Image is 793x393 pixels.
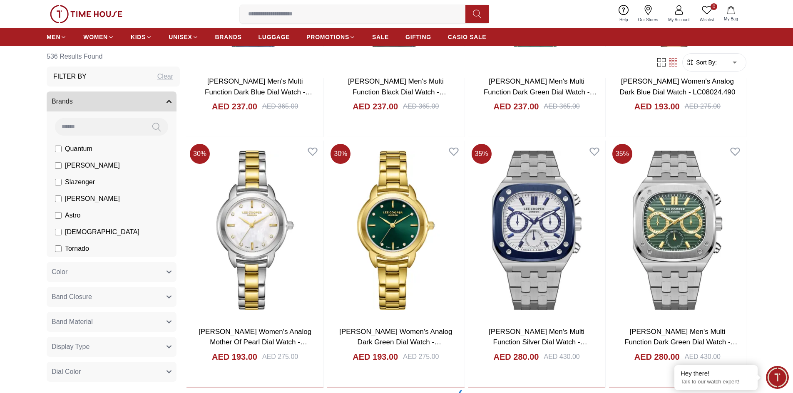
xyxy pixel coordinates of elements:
span: Slazenger [65,177,95,187]
span: 35 % [472,144,492,164]
span: GIFTING [405,33,431,41]
div: AED 365.00 [544,101,579,111]
a: PROMOTIONS [306,30,355,44]
span: PROMOTIONS [306,33,349,41]
a: KIDS [131,30,152,44]
a: Help [614,3,633,25]
input: Astro [55,212,62,219]
a: CASIO SALE [448,30,487,44]
div: Hey there! [681,369,751,378]
button: Dial Color [47,362,176,382]
h4: AED 237.00 [494,101,539,112]
input: [PERSON_NAME] [55,162,62,169]
span: [PERSON_NAME] [65,194,120,204]
span: 30 % [190,144,210,164]
div: Clear [157,72,173,82]
img: ... [50,5,122,23]
span: Help [616,17,631,23]
h4: AED 237.00 [212,101,257,112]
span: SALE [372,33,389,41]
span: Brands [52,96,73,106]
div: AED 365.00 [403,101,439,111]
span: 30 % [331,144,351,164]
input: [DEMOGRAPHIC_DATA] [55,229,62,235]
span: Tornado [65,244,89,254]
span: Astro [65,210,80,220]
span: CASIO SALE [448,33,487,41]
span: WOMEN [83,33,108,41]
a: MEN [47,30,67,44]
span: My Bag [721,16,741,22]
a: [PERSON_NAME] Women's Analog Dark Green Dial Watch - LC08024.170 [339,328,452,357]
a: GIFTING [405,30,431,44]
h4: AED 193.00 [353,351,398,363]
img: Lee Cooper Women's Analog Mother Of Pearl Dial Watch - LC08024.220 [186,141,323,319]
a: LUGGAGE [259,30,290,44]
img: Lee Cooper Women's Analog Dark Green Dial Watch - LC08024.170 [327,141,464,319]
input: Slazenger [55,179,62,185]
a: WOMEN [83,30,114,44]
span: Display Type [52,342,89,352]
span: LUGGAGE [259,33,290,41]
span: UNISEX [169,33,192,41]
span: My Account [665,17,693,23]
button: Band Material [47,312,176,332]
a: [PERSON_NAME] Women's Analog Dark Blue Dial Watch - LC08024.490 [619,77,735,96]
a: Our Stores [633,3,663,25]
input: [PERSON_NAME] [55,195,62,202]
p: Talk to our watch expert! [681,378,751,386]
a: [PERSON_NAME] Men's Multi Function Silver Dial Watch - LC08023.390 [489,328,587,357]
img: Lee Cooper Men's Multi Function Dark Green Dial Watch - LC08023.370 [609,141,746,319]
span: [PERSON_NAME] [65,161,120,171]
h4: AED 280.00 [494,351,539,363]
a: UNISEX [169,30,198,44]
h6: 536 Results Found [47,47,180,67]
h4: AED 280.00 [634,351,680,363]
a: 0Wishlist [695,3,719,25]
div: AED 275.00 [262,352,298,362]
img: Lee Cooper Men's Multi Function Silver Dial Watch - LC08023.390 [468,141,605,319]
button: My Bag [719,4,743,24]
input: Tornado [55,245,62,252]
span: Band Closure [52,292,92,302]
span: BRANDS [215,33,242,41]
input: Quantum [55,146,62,152]
span: 0 [711,3,717,10]
div: AED 430.00 [544,352,579,362]
button: Color [47,262,176,282]
a: [PERSON_NAME] Men's Multi Function Dark Green Dial Watch - LC08023.370 [624,328,737,357]
div: AED 430.00 [685,352,721,362]
button: Band Closure [47,287,176,307]
a: [PERSON_NAME] Men's Multi Function Dark Blue Dial Watch - LC08048.399 [205,77,312,106]
a: [PERSON_NAME] Men's Multi Function Dark Green Dial Watch - LC08048.077 [484,77,597,106]
span: Quantum [65,144,92,154]
span: MEN [47,33,60,41]
a: SALE [372,30,389,44]
span: Sort By: [694,58,717,67]
div: AED 275.00 [403,352,439,362]
div: AED 365.00 [262,101,298,111]
h3: Filter By [53,72,87,82]
span: Dial Color [52,367,81,377]
span: Band Material [52,317,93,327]
span: [DEMOGRAPHIC_DATA] [65,227,139,237]
a: [PERSON_NAME] Women's Analog Mother Of Pearl Dial Watch - LC08024.220 [199,328,311,357]
h4: AED 237.00 [353,101,398,112]
span: 35 % [612,144,632,164]
button: Display Type [47,337,176,357]
a: BRANDS [215,30,242,44]
h4: AED 193.00 [634,101,680,112]
div: AED 275.00 [685,101,721,111]
span: KIDS [131,33,146,41]
h4: AED 193.00 [212,351,257,363]
div: Chat Widget [766,366,789,389]
a: [PERSON_NAME] Men's Multi Function Black Dial Watch - LC08048.351 [348,77,446,106]
span: Wishlist [696,17,717,23]
span: Our Stores [635,17,661,23]
button: Sort By: [686,58,717,67]
span: Color [52,267,67,277]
